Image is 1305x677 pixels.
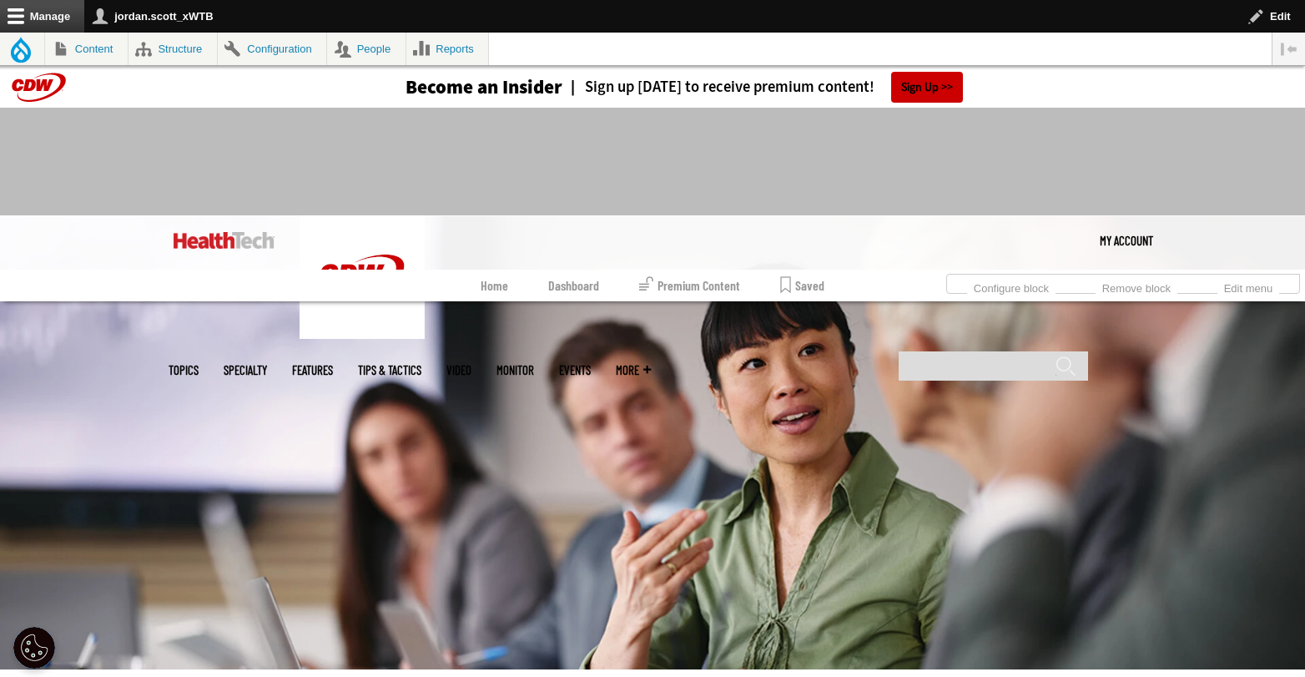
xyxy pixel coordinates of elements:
[300,215,425,339] img: Home
[174,232,275,249] img: Home
[343,78,562,97] a: Become an Insider
[13,627,55,669] div: Cookie Settings
[446,364,471,376] a: Video
[1272,33,1305,65] button: Vertical orientation
[13,627,55,669] button: Open Preferences
[548,270,599,301] a: Dashboard
[1217,277,1279,296] a: Edit menu
[406,33,489,65] a: Reports
[1096,277,1177,296] a: Remove block
[128,33,217,65] a: Structure
[300,326,425,343] a: CDW
[45,33,128,65] a: Content
[169,364,199,376] span: Topics
[1100,215,1153,265] a: My Account
[1100,215,1153,265] div: User menu
[562,79,874,95] a: Sign up [DATE] to receive premium content!
[891,72,963,103] a: Sign Up
[559,364,591,376] a: Events
[218,33,326,65] a: Configuration
[639,270,740,301] a: Premium Content
[780,270,824,301] a: Saved
[327,33,406,65] a: People
[292,364,333,376] a: Features
[224,364,267,376] span: Specialty
[496,364,534,376] a: MonITor
[616,364,651,376] span: More
[358,364,421,376] a: Tips & Tactics
[406,78,562,97] h3: Become an Insider
[349,124,956,200] iframe: advertisement
[967,277,1056,296] a: Configure block
[481,270,508,301] a: Home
